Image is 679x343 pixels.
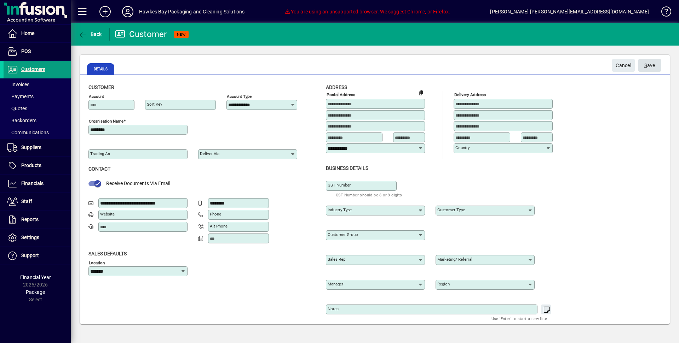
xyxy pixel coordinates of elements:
[328,257,345,262] mat-label: Sales rep
[616,60,631,71] span: Cancel
[284,9,450,14] span: You are using an unsupported browser. We suggest Chrome, or Firefox.
[76,28,104,41] button: Back
[21,199,32,204] span: Staff
[638,59,661,72] button: Save
[177,32,186,37] span: NEW
[4,229,71,247] a: Settings
[437,282,450,286] mat-label: Region
[210,212,221,217] mat-label: Phone
[78,31,102,37] span: Back
[328,207,352,212] mat-label: Industry type
[490,6,649,17] div: [PERSON_NAME] [PERSON_NAME][EMAIL_ADDRESS][DOMAIN_NAME]
[21,48,31,54] span: POS
[139,6,245,17] div: Hawkes Bay Packaging and Cleaning Solutions
[100,212,115,217] mat-label: Website
[328,282,343,286] mat-label: Manager
[147,102,162,107] mat-label: Sort key
[26,289,45,295] span: Package
[88,84,114,90] span: Customer
[21,162,41,168] span: Products
[7,106,27,111] span: Quotes
[4,114,71,126] a: Backorders
[644,63,647,68] span: S
[7,94,34,99] span: Payments
[4,247,71,265] a: Support
[455,145,470,150] mat-label: Country
[88,166,110,172] span: Contact
[88,251,127,256] span: Sales defaults
[90,151,110,156] mat-label: Trading as
[4,157,71,175] a: Products
[4,211,71,229] a: Reports
[21,66,45,72] span: Customers
[21,253,39,258] span: Support
[89,260,105,265] mat-label: Location
[7,130,49,135] span: Communications
[21,144,41,150] span: Suppliers
[227,94,252,99] mat-label: Account Type
[328,232,358,237] mat-label: Customer group
[4,193,71,211] a: Staff
[326,84,347,90] span: Address
[20,274,51,280] span: Financial Year
[21,217,39,222] span: Reports
[21,235,39,240] span: Settings
[89,94,104,99] mat-label: Account
[4,90,71,102] a: Payments
[89,119,123,124] mat-label: Organisation name
[644,60,655,71] span: ave
[437,207,465,212] mat-label: Customer type
[656,1,670,24] a: Knowledge Base
[326,165,368,171] span: Business details
[4,43,71,60] a: POS
[336,191,402,199] mat-hint: GST Number should be 8 or 9 digits
[4,139,71,156] a: Suppliers
[4,126,71,138] a: Communications
[115,29,167,40] div: Customer
[437,257,472,262] mat-label: Marketing/ Referral
[4,78,71,90] a: Invoices
[7,82,29,87] span: Invoices
[4,102,71,114] a: Quotes
[4,175,71,193] a: Financials
[94,5,116,18] button: Add
[328,306,339,311] mat-label: Notes
[415,87,427,98] button: Copy to Delivery address
[87,63,114,75] span: Details
[116,5,139,18] button: Profile
[7,118,36,123] span: Backorders
[21,30,34,36] span: Home
[210,224,228,229] mat-label: Alt Phone
[71,28,110,41] app-page-header-button: Back
[4,25,71,42] a: Home
[21,181,44,186] span: Financials
[491,314,547,323] mat-hint: Use 'Enter' to start a new line
[200,151,219,156] mat-label: Deliver via
[106,181,170,186] span: Receive Documents Via Email
[612,59,635,72] button: Cancel
[328,183,351,188] mat-label: GST Number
